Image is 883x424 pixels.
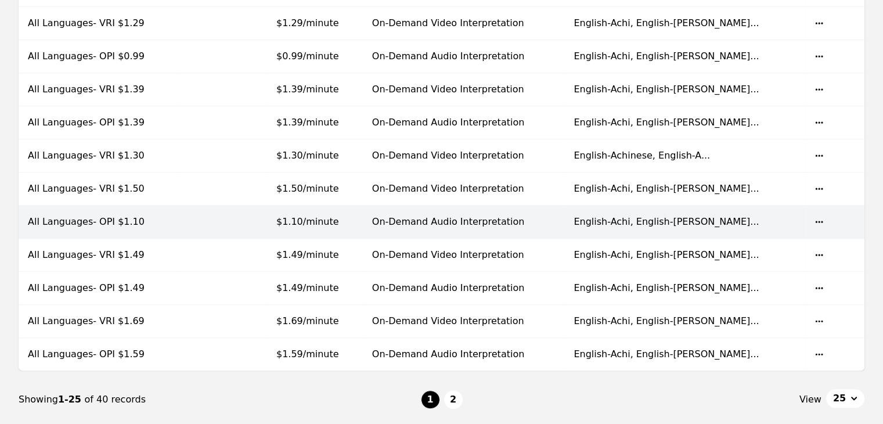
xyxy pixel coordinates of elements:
[363,338,565,371] td: On-Demand Audio Interpretation
[574,216,759,227] span: English-Achi, English-[PERSON_NAME]...
[19,7,178,40] td: All Languages- VRI $1.29
[363,305,565,338] td: On-Demand Video Interpretation
[574,150,710,161] span: English-Achinese, English-A...
[276,315,339,326] span: $1.69/minute
[574,348,759,360] span: English-Achi, English-[PERSON_NAME]...
[276,150,339,161] span: $1.30/minute
[444,390,463,409] button: 2
[19,393,421,407] div: Showing of 40 records
[276,117,339,128] span: $1.39/minute
[276,216,339,227] span: $1.10/minute
[574,117,759,128] span: English-Achi, English-[PERSON_NAME]...
[276,183,339,194] span: $1.50/minute
[363,139,565,173] td: On-Demand Video Interpretation
[833,391,846,405] span: 25
[574,84,759,95] span: English-Achi, English-[PERSON_NAME]...
[799,393,821,407] span: View
[574,249,759,260] span: English-Achi, English-[PERSON_NAME]...
[574,17,759,28] span: English-Achi, English-[PERSON_NAME]...
[363,106,565,139] td: On-Demand Audio Interpretation
[363,206,565,239] td: On-Demand Audio Interpretation
[19,239,178,272] td: All Languages- VRI $1.49
[19,40,178,73] td: All Languages- OPI $0.99
[363,272,565,305] td: On-Demand Audio Interpretation
[19,206,178,239] td: All Languages- OPI $1.10
[276,282,339,293] span: $1.49/minute
[276,51,339,62] span: $0.99/minute
[574,183,759,194] span: English-Achi, English-[PERSON_NAME]...
[276,348,339,360] span: $1.59/minute
[574,315,759,326] span: English-Achi, English-[PERSON_NAME]...
[826,389,864,408] button: 25
[19,139,178,173] td: All Languages- VRI $1.30
[574,51,759,62] span: English-Achi, English-[PERSON_NAME]...
[58,394,85,405] span: 1-25
[276,249,339,260] span: $1.49/minute
[19,73,178,106] td: All Languages- VRI $1.39
[363,173,565,206] td: On-Demand Video Interpretation
[363,7,565,40] td: On-Demand Video Interpretation
[19,106,178,139] td: All Languages- OPI $1.39
[19,305,178,338] td: All Languages- VRI $1.69
[276,84,339,95] span: $1.39/minute
[363,40,565,73] td: On-Demand Audio Interpretation
[574,282,759,293] span: English-Achi, English-[PERSON_NAME]...
[276,17,339,28] span: $1.29/minute
[19,338,178,371] td: All Languages- OPI $1.59
[19,173,178,206] td: All Languages- VRI $1.50
[363,239,565,272] td: On-Demand Video Interpretation
[363,73,565,106] td: On-Demand Video Interpretation
[19,272,178,305] td: All Languages- OPI $1.49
